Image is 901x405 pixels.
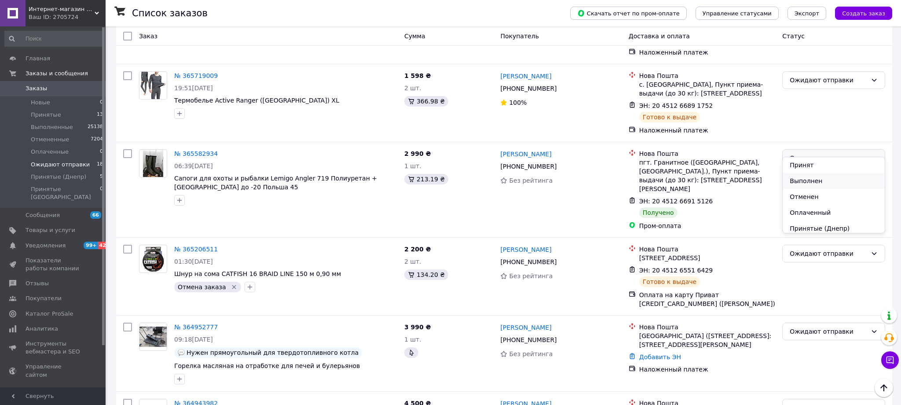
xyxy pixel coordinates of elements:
[404,269,448,280] div: 134.20 ₴
[97,111,103,119] span: 13
[29,5,95,13] span: Интернет-магазин рыболовных товаров "Планета рыбака"
[174,85,213,92] span: 19:51[DATE]
[790,75,867,85] div: Ожидают отправки
[26,363,81,379] span: Управление сайтом
[404,246,431,253] span: 2 200 ₴
[787,7,826,20] button: Экспорт
[639,198,713,205] span: ЭН: 20 4512 6691 5126
[639,71,776,80] div: Нова Пошта
[26,310,73,318] span: Каталог ProSale
[783,189,885,205] li: Отменен
[26,257,81,272] span: Показатели работы компании
[500,245,551,254] a: [PERSON_NAME]
[500,323,551,332] a: [PERSON_NAME]
[795,10,819,17] span: Экспорт
[174,72,218,79] a: № 365719009
[174,150,218,157] a: № 365582934
[139,71,167,99] a: Фото товару
[26,211,60,219] span: Сообщения
[31,111,61,119] span: Принятые
[875,379,893,397] button: Наверх
[88,123,103,131] span: 25138
[90,211,101,219] span: 66
[26,280,49,287] span: Отзывы
[139,327,167,347] img: Фото товару
[26,70,88,77] span: Заказы и сообщения
[639,276,700,287] div: Готово к выдаче
[31,136,69,144] span: Отмененные
[4,31,104,47] input: Поиск
[140,72,166,99] img: Фото товару
[98,242,108,249] span: 42
[500,163,557,170] span: [PHONE_NUMBER]
[404,324,431,331] span: 3 990 ₴
[174,97,339,104] a: Термобелье Active Ranger ([GEOGRAPHIC_DATA]) XL
[174,362,360,369] a: Горелка масляная на отработке для печей и булерьянов
[639,353,681,361] a: Добавить ЭН
[639,267,713,274] span: ЭН: 20 4512 6551 6429
[174,258,213,265] span: 01:30[DATE]
[31,161,90,169] span: Ожидают отправки
[174,336,213,343] span: 09:18[DATE]
[187,349,359,356] span: Нужен прямоугольный для твердотопливного котла
[500,85,557,92] span: [PHONE_NUMBER]
[26,85,47,92] span: Заказы
[31,148,69,156] span: Оплаченные
[26,386,81,402] span: Кошелек компании
[639,102,713,109] span: ЭН: 20 4512 6689 1752
[639,254,776,262] div: [STREET_ADDRESS]
[26,226,75,234] span: Товары и услуги
[639,221,776,230] div: Пром-оплата
[91,136,103,144] span: 7204
[178,283,226,291] span: Отмена заказа
[404,72,431,79] span: 1 598 ₴
[174,270,341,277] a: Шнур на сома CATFISH 16 BRAID LINE 150 м 0,90 мм
[26,55,50,63] span: Главная
[696,7,779,20] button: Управление статусами
[639,365,776,374] div: Наложенный платеж
[132,8,208,18] h1: Список заказов
[783,173,885,189] li: Выполнен
[404,258,421,265] span: 2 шт.
[139,33,157,40] span: Заказ
[639,323,776,331] div: Нова Пошта
[639,291,776,308] div: Оплата на карту Приват [CREDIT_CARD_NUMBER] ([PERSON_NAME])
[26,340,81,356] span: Инструменты вебмастера и SEO
[404,33,425,40] span: Сумма
[639,245,776,254] div: Нова Пошта
[404,162,421,169] span: 1 шт.
[174,324,218,331] a: № 364952777
[404,85,421,92] span: 2 шт.
[139,149,167,177] a: Фото товару
[231,283,238,291] svg: Удалить метку
[783,157,885,173] li: Принят
[29,13,106,21] div: Ваш ID: 2705724
[500,33,539,40] span: Покупатель
[639,207,678,218] div: Получено
[783,205,885,221] li: Оплаченный
[639,158,776,193] div: пгт. Гранитное ([GEOGRAPHIC_DATA], [GEOGRAPHIC_DATA].), Пункт приема-выдачи (до 30 кг): [STREET_A...
[790,327,867,336] div: Ожидают отправки
[639,80,776,98] div: с. [GEOGRAPHIC_DATA], Пункт приема-выдачи (до 30 кг): [STREET_ADDRESS]
[26,242,66,250] span: Уведомления
[100,99,103,107] span: 0
[404,336,421,343] span: 1 шт.
[26,325,58,333] span: Аналитика
[500,150,551,158] a: [PERSON_NAME]
[178,349,185,356] img: :speech_balloon:
[509,99,527,106] span: 100%
[842,10,885,17] span: Создать заказ
[629,33,690,40] span: Доставка и оплата
[404,150,431,157] span: 2 990 ₴
[500,258,557,265] span: [PHONE_NUMBER]
[404,174,448,184] div: 213.19 ₴
[174,175,377,191] a: Сапоги для охоты и рыбалки Lemigo Angler 719 Полиуретан + [GEOGRAPHIC_DATA] до -20 Польша 45
[500,336,557,343] span: [PHONE_NUMBER]
[100,173,103,181] span: 5
[790,153,867,163] div: Ожидают отправки
[577,9,680,17] span: Скачать отчет по пром-оплате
